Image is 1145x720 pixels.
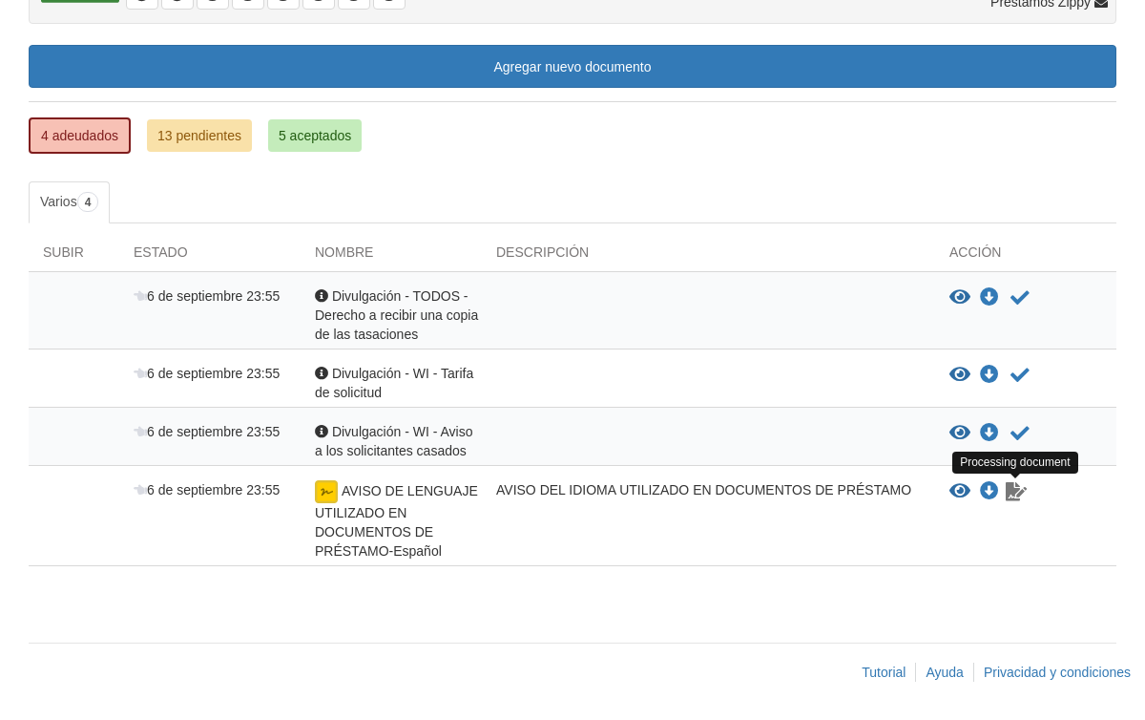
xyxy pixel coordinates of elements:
font: AVISO DEL IDIOMA UTILIZADO EN DOCUMENTOS DE PRÉSTAMO [496,482,911,498]
button: Ver divulgación - WI - Aviso para solicitantes casados [949,424,970,443]
font: 6 de septiembre 23:55 [147,482,280,498]
font: Descripción [496,244,589,260]
font: Estado [134,244,188,260]
a: Privacidad y condiciones [984,665,1131,680]
a: Descargar Divulgación - TODOS - Derecho a Recibir una Copia de las Tasaciones [980,290,999,306]
font: 4 [85,196,92,209]
font: Varios [40,194,77,209]
a: Descargar Divulgación - WI - Tarifa de solicitud [980,368,999,383]
a: Descargar AVISO DE LENGUAJE UTILIZADO EN DOCUMENTOS DE PRÉSTAMO-Español [980,484,999,499]
font: 4 adeudados [41,128,118,143]
a: Ayuda [926,665,963,680]
a: Descargar Divulgación - WI - Aviso para solicitantes casados [980,426,999,441]
a: Varios [29,181,110,223]
font: Agregar nuevo documento [494,59,652,74]
button: Acusar recibo del documento [1009,364,1031,387]
font: 6 de septiembre 23:55 [147,288,280,304]
button: Acusar recibo del documento [1009,422,1031,445]
font: Nombre [315,244,373,260]
font: 5 aceptados [279,128,351,143]
button: Ver AVISO DE LENGUAJE UTILIZADO EN DOCUMENTOS DE PRÉSTAMO-Español [949,482,970,501]
a: Agregar nuevo documento [29,45,1116,87]
button: Ver Divulgación - TODOS - Derecho a recibir una copia de las tasaciones [949,288,970,307]
a: Esperando que su coprestatario firme electrónicamente [1004,480,1029,503]
font: 6 de septiembre 23:55 [147,424,280,439]
a: 5 aceptados [268,119,362,152]
font: 6 de septiembre 23:55 [147,366,280,381]
button: Ver divulgación - WI - Tarifa de solicitud [949,366,970,385]
a: 4 adeudados [29,117,131,154]
img: icono de diseño [315,480,338,503]
a: 13 pendientes [147,119,252,152]
button: Acusar recibo del documento [1009,286,1031,309]
font: AVISO DE LENGUAJE UTILIZADO EN DOCUMENTOS DE PRÉSTAMO-Español [315,483,478,559]
a: Tutorial [862,665,906,680]
font: Acción [949,244,1001,260]
div: Processing document [952,452,1077,474]
font: Divulgación - WI - Aviso a los solicitantes casados [315,424,472,458]
font: Divulgación - TODOS - Derecho a recibir una copia de las tasaciones [315,288,478,342]
font: 13 pendientes [157,128,241,143]
font: Subir [43,244,84,260]
font: Divulgación - WI - Tarifa de solicitud [315,366,473,400]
